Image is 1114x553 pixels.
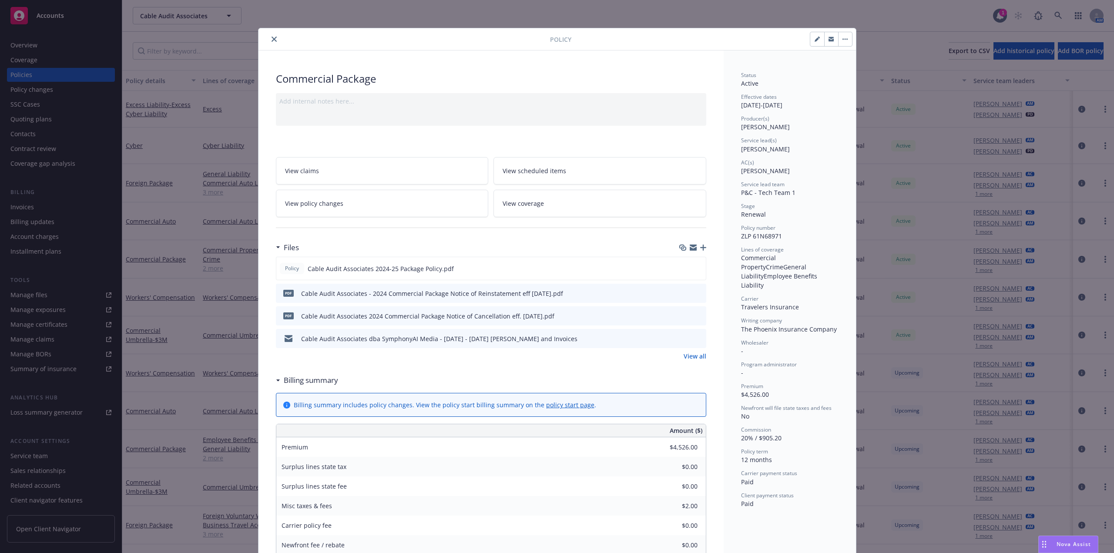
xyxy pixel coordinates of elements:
[741,254,778,271] span: Commercial Property
[741,295,758,302] span: Carrier
[283,312,294,319] span: pdf
[741,224,775,231] span: Policy number
[741,145,790,153] span: [PERSON_NAME]
[282,502,332,510] span: Misc taxes & fees
[741,448,768,455] span: Policy term
[276,71,706,86] div: Commercial Package
[741,210,766,218] span: Renewal
[766,263,783,271] span: Crime
[284,242,299,253] h3: Files
[741,71,756,79] span: Status
[741,404,832,412] span: Newfront will file state taxes and fees
[741,412,749,420] span: No
[741,369,743,377] span: -
[282,521,332,530] span: Carrier policy fee
[741,93,777,101] span: Effective dates
[681,312,688,321] button: download file
[741,79,758,87] span: Active
[741,232,782,240] span: ZLP 61N68971
[301,334,577,343] div: Cable Audit Associates dba SymphonyAI Media - [DATE] - [DATE] [PERSON_NAME] and Invoices
[301,312,554,321] div: Cable Audit Associates 2024 Commercial Package Notice of Cancellation eff. [DATE].pdf
[646,519,703,532] input: 0.00
[294,400,596,409] div: Billing summary includes policy changes. View the policy start billing summary on the .
[670,426,702,435] span: Amount ($)
[646,441,703,454] input: 0.00
[741,137,777,144] span: Service lead(s)
[741,188,795,197] span: P&C - Tech Team 1
[741,456,772,464] span: 12 months
[282,443,308,451] span: Premium
[741,478,754,486] span: Paid
[276,242,299,253] div: Files
[546,401,594,409] a: policy start page
[550,35,571,44] span: Policy
[741,263,808,280] span: General Liability
[684,352,706,361] a: View all
[276,190,489,217] a: View policy changes
[646,499,703,513] input: 0.00
[741,202,755,210] span: Stage
[741,181,785,188] span: Service lead team
[681,334,688,343] button: download file
[741,469,797,477] span: Carrier payment status
[283,290,294,296] span: pdf
[741,361,797,368] span: Program administrator
[741,303,799,311] span: Travelers Insurance
[308,264,454,273] span: Cable Audit Associates 2024-25 Package Policy.pdf
[681,289,688,298] button: download file
[1057,540,1091,548] span: Nova Assist
[741,159,754,166] span: AC(s)
[741,426,771,433] span: Commission
[646,460,703,473] input: 0.00
[741,382,763,390] span: Premium
[279,97,703,106] div: Add internal notes here...
[741,492,794,499] span: Client payment status
[741,339,768,346] span: Wholesaler
[741,246,784,253] span: Lines of coverage
[269,34,279,44] button: close
[285,166,319,175] span: View claims
[741,123,790,131] span: [PERSON_NAME]
[741,272,819,289] span: Employee Benefits Liability
[1039,536,1050,553] div: Drag to move
[276,157,489,184] a: View claims
[741,347,743,355] span: -
[741,434,782,442] span: 20% / $905.20
[695,289,703,298] button: preview file
[282,463,346,471] span: Surplus lines state tax
[646,480,703,493] input: 0.00
[284,375,338,386] h3: Billing summary
[741,390,769,399] span: $4,526.00
[282,541,345,549] span: Newfront fee / rebate
[681,264,688,273] button: download file
[283,265,301,272] span: Policy
[282,482,347,490] span: Surplus lines state fee
[503,199,544,208] span: View coverage
[493,157,706,184] a: View scheduled items
[695,264,702,273] button: preview file
[695,334,703,343] button: preview file
[503,166,566,175] span: View scheduled items
[493,190,706,217] a: View coverage
[741,317,782,324] span: Writing company
[276,375,338,386] div: Billing summary
[741,167,790,175] span: [PERSON_NAME]
[741,93,839,110] div: [DATE] - [DATE]
[695,312,703,321] button: preview file
[301,289,563,298] div: Cable Audit Associates - 2024 Commercial Package Notice of Reinstatement eff [DATE].pdf
[741,499,754,508] span: Paid
[741,325,837,333] span: The Phoenix Insurance Company
[646,539,703,552] input: 0.00
[741,115,769,122] span: Producer(s)
[1038,536,1098,553] button: Nova Assist
[285,199,343,208] span: View policy changes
